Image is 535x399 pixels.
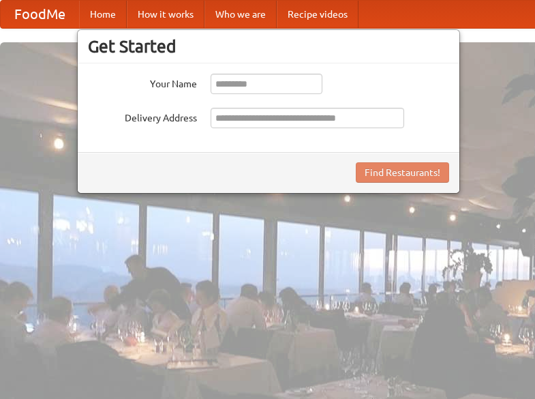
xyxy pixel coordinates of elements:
[79,1,127,28] a: Home
[204,1,277,28] a: Who we are
[127,1,204,28] a: How it works
[356,162,449,183] button: Find Restaurants!
[88,74,197,91] label: Your Name
[277,1,358,28] a: Recipe videos
[88,36,449,57] h3: Get Started
[88,108,197,125] label: Delivery Address
[1,1,79,28] a: FoodMe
